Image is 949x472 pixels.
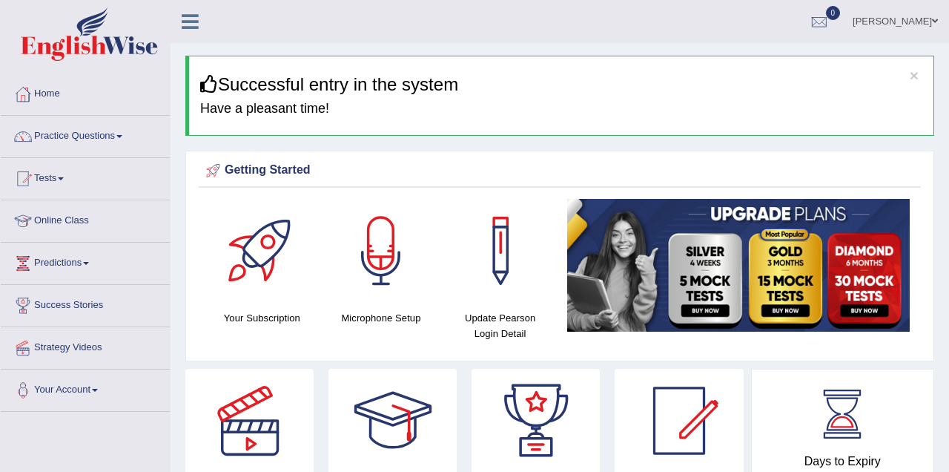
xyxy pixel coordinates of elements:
h3: Successful entry in the system [200,75,922,94]
h4: Microphone Setup [329,310,434,326]
a: Success Stories [1,285,170,322]
div: Getting Started [202,160,917,182]
a: Tests [1,158,170,195]
a: Home [1,73,170,111]
h4: Your Subscription [210,310,314,326]
h4: Have a pleasant time! [200,102,922,117]
img: small5.jpg [567,199,910,332]
a: Strategy Videos [1,327,170,364]
a: Your Account [1,370,170,407]
button: × [910,68,919,83]
h4: Days to Expiry [768,455,918,468]
h4: Update Pearson Login Detail [448,310,552,341]
a: Practice Questions [1,116,170,153]
span: 0 [826,6,841,20]
a: Online Class [1,200,170,237]
a: Predictions [1,243,170,280]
